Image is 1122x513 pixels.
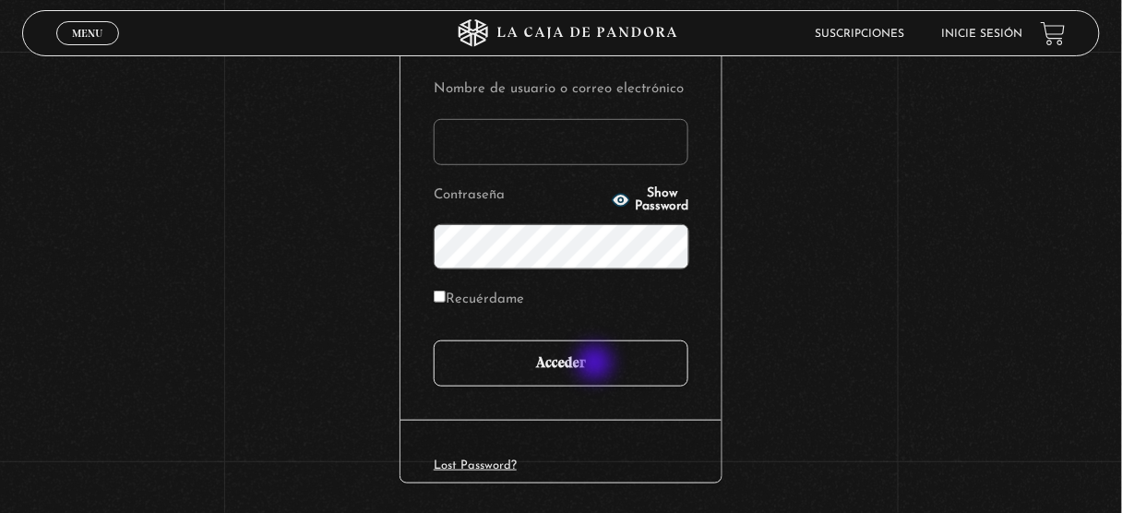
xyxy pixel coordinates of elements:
input: Recuérdame [434,291,446,303]
span: Menu [72,28,102,39]
a: View your shopping cart [1041,21,1066,46]
button: Show Password [612,187,689,213]
label: Nombre de usuario o correo electrónico [434,76,688,104]
span: Show Password [636,187,689,213]
a: Lost Password? [434,459,517,471]
input: Acceder [434,340,688,387]
label: Recuérdame [434,286,524,315]
a: Inicie sesión [941,29,1022,40]
a: Suscripciones [815,29,904,40]
label: Contraseña [434,182,606,210]
span: Cerrar [66,43,110,56]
